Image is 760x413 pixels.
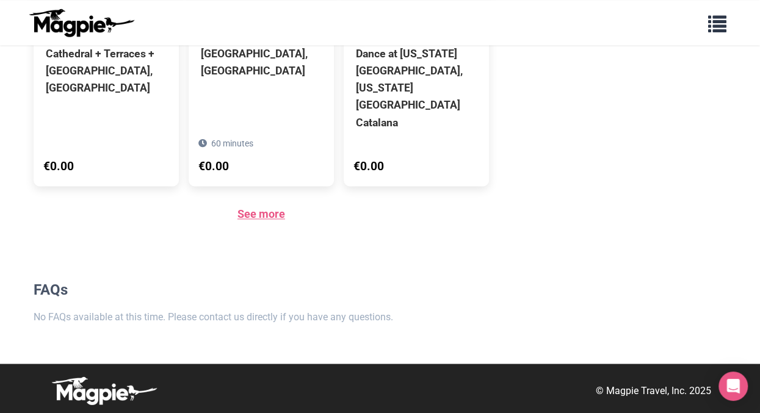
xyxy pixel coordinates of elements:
[26,8,136,37] img: logo-ab69f6fb50320c5b225c76a69d11143b.png
[356,28,477,131] div: Barcelona Guitar Trio & Dance at [US_STATE][GEOGRAPHIC_DATA], [US_STATE][GEOGRAPHIC_DATA] Catalana
[596,382,711,398] p: © Magpie Travel, Inc. 2025
[34,281,490,299] h2: FAQs
[34,309,490,325] p: No FAQs available at this time. Please contact us directly if you have any questions.
[46,28,167,97] div: [GEOGRAPHIC_DATA]: Cathedral + Terraces + [GEOGRAPHIC_DATA], [GEOGRAPHIC_DATA]
[211,138,253,148] span: 60 minutes
[718,372,748,401] div: Open Intercom Messenger
[49,376,159,405] img: logo-white-d94fa1abed81b67a048b3d0f0ab5b955.png
[237,207,285,220] a: See more
[353,157,384,176] div: €0.00
[198,157,229,176] div: €0.00
[201,28,322,79] div: Concerts at the [GEOGRAPHIC_DATA], [GEOGRAPHIC_DATA]
[43,157,74,176] div: €0.00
